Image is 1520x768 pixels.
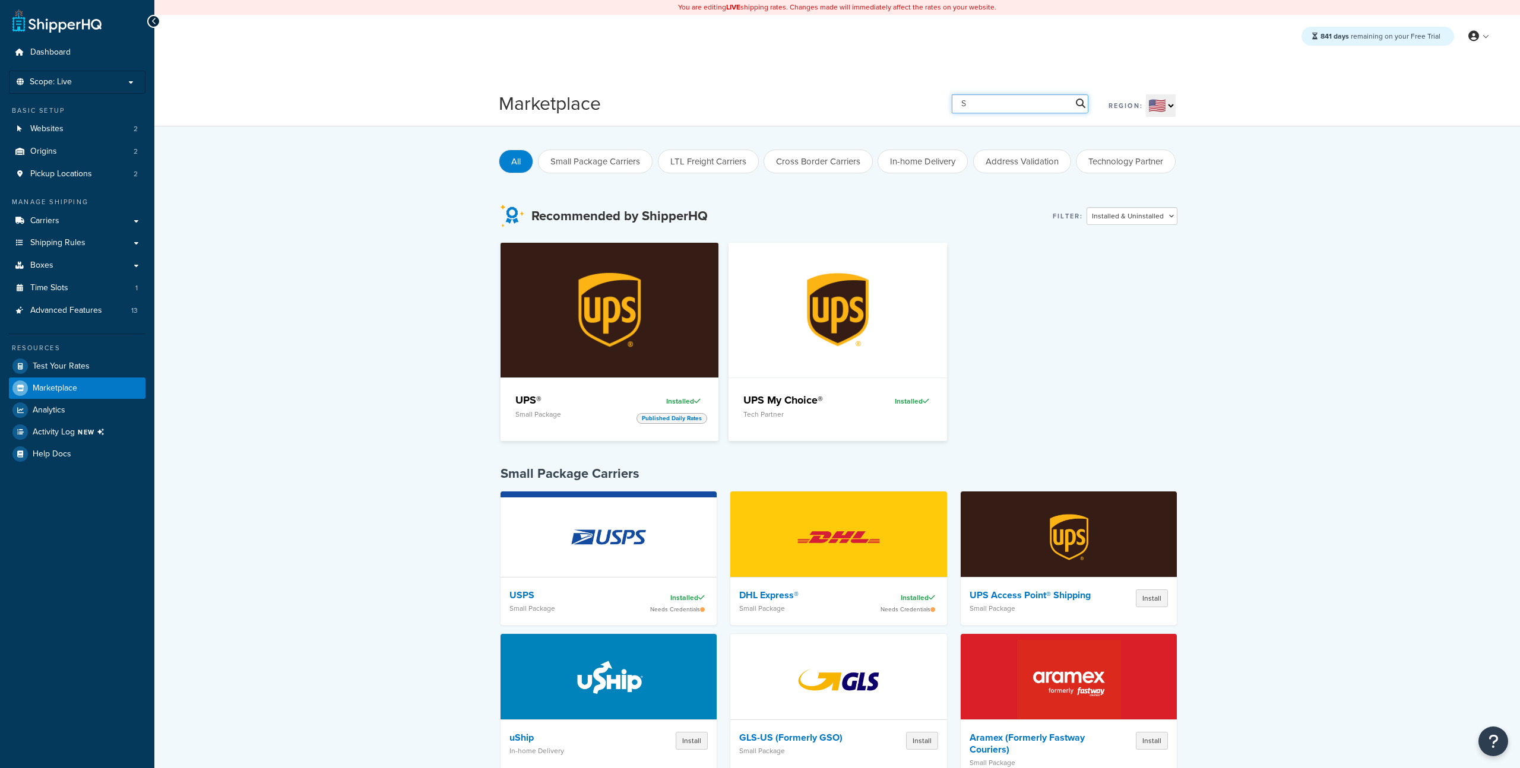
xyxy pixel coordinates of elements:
button: Technology Partner [1076,150,1176,173]
a: Pickup Locations2 [9,163,145,185]
h4: Small Package Carriers [501,465,1177,483]
a: Dashboard [9,42,145,64]
label: Region: [1109,97,1143,114]
span: 2 [134,124,138,134]
p: Small Package [509,604,632,613]
li: Time Slots [9,277,145,299]
h4: GLS-US (Formerly GSO) [739,732,862,744]
div: Needs Credentials [871,606,938,613]
span: Websites [30,124,64,134]
span: Advanced Features [30,306,102,316]
a: UPS®UPS®Small PackageInstalledPublished Daily Rates [501,243,719,441]
a: Advanced Features13 [9,300,145,322]
h4: Aramex (Formerly Fastway Couriers) [970,732,1092,756]
label: Filter: [1053,208,1083,224]
span: 2 [134,147,138,157]
p: Small Package [970,759,1092,767]
span: Test Your Rates [33,361,90,372]
a: UPS My Choice®UPS My Choice®Tech PartnerInstalled [729,243,947,441]
li: Websites [9,118,145,140]
span: Carriers [30,216,59,226]
input: Search [952,94,1088,113]
h3: Recommended by ShipperHQ [531,209,708,223]
a: Origins2 [9,141,145,163]
img: UPS® [525,243,693,377]
span: Activity Log [33,424,109,440]
span: Shipping Rules [30,238,85,248]
li: [object Object] [9,421,145,443]
div: Installed [871,589,938,606]
a: Test Your Rates [9,356,145,377]
span: Scope: Live [30,77,72,87]
span: Analytics [33,405,65,415]
button: In-home Delivery [878,150,968,173]
h1: Marketplace [499,90,601,117]
h4: DHL Express® [739,589,862,601]
a: Activity LogNEW [9,421,145,443]
a: Boxes [9,255,145,277]
a: Carriers [9,210,145,232]
b: LIVE [726,2,740,12]
img: DHL Express® [787,496,891,579]
p: In-home Delivery [509,747,632,755]
button: LTL Freight Carriers [658,150,759,173]
h4: uShip [509,732,632,744]
h4: UPS® [515,393,628,407]
button: Install [906,732,938,750]
button: Cross Border Carriers [764,150,873,173]
span: 13 [131,306,138,316]
span: Pickup Locations [30,169,92,179]
span: Marketplace [33,383,77,393]
span: Time Slots [30,283,68,293]
span: remaining on your Free Trial [1320,31,1440,42]
span: Help Docs [33,449,71,459]
img: Aramex (Formerly Fastway Couriers) [1017,638,1121,721]
button: Small Package Carriers [538,150,653,173]
img: UPS Access Point® Shipping [1017,496,1121,579]
img: USPS [556,496,660,579]
span: Dashboard [30,47,71,58]
img: uShip [556,638,660,721]
button: Install [1136,589,1168,607]
div: Installed [865,393,932,410]
button: Address Validation [973,150,1071,173]
span: 2 [134,169,138,179]
a: Help Docs [9,443,145,465]
div: Installed [641,589,708,606]
a: Shipping Rules [9,232,145,254]
p: Tech Partner [743,410,856,418]
a: Time Slots1 [9,277,145,299]
p: Small Package [515,410,628,418]
span: NEW [78,427,109,437]
a: USPSUSPSSmall PackageInstalledNeeds Credentials [501,491,717,625]
img: UPS My Choice® [754,243,922,377]
span: Published Daily Rates [636,413,707,424]
h4: UPS My Choice® [743,393,856,407]
a: Analytics [9,399,145,421]
button: All [499,150,533,173]
a: Marketplace [9,377,145,399]
strong: 841 days [1320,31,1349,42]
img: GLS-US (Formerly GSO) [787,638,891,721]
div: Needs Credentials [641,606,708,613]
div: Installed [636,393,704,410]
p: Small Package [970,604,1092,613]
div: Basic Setup [9,106,145,116]
div: Resources [9,343,145,353]
p: Small Package [739,604,862,613]
button: Open Resource Center [1478,726,1508,756]
button: Install [1136,732,1168,750]
span: Origins [30,147,57,157]
li: Advanced Features [9,300,145,322]
h4: USPS [509,589,632,601]
div: Manage Shipping [9,197,145,207]
a: Websites2 [9,118,145,140]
